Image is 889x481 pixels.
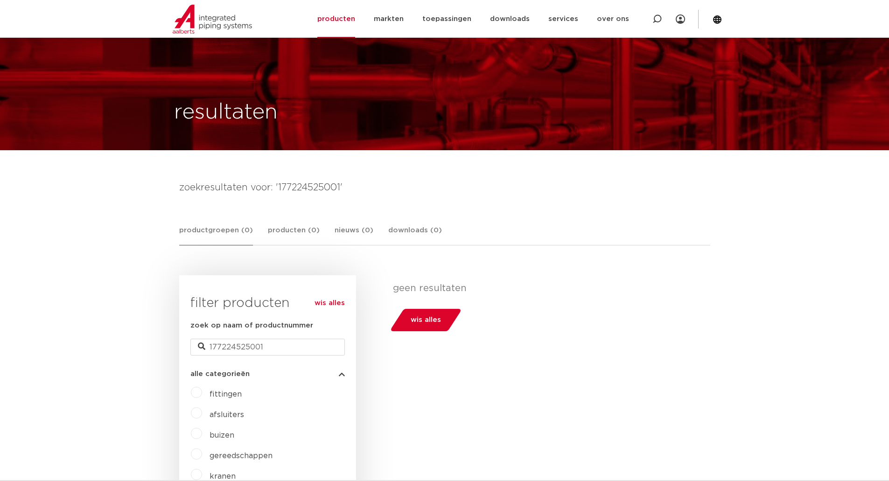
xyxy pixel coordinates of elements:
[268,225,320,245] a: producten (0)
[315,298,345,309] a: wis alles
[190,339,345,356] input: zoeken
[210,473,236,480] a: kranen
[190,370,345,377] button: alle categorieën
[210,390,242,398] a: fittingen
[335,225,373,245] a: nieuws (0)
[388,225,442,245] a: downloads (0)
[393,283,703,294] p: geen resultaten
[190,294,345,313] h3: filter producten
[210,452,273,460] a: gereedschappen
[210,411,244,418] a: afsluiters
[190,320,313,331] label: zoek op naam of productnummer
[190,370,250,377] span: alle categorieën
[179,180,710,195] h4: zoekresultaten voor: '177224525001'
[174,98,278,127] h1: resultaten
[210,432,234,439] a: buizen
[179,225,253,245] a: productgroepen (0)
[411,313,441,328] span: wis alles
